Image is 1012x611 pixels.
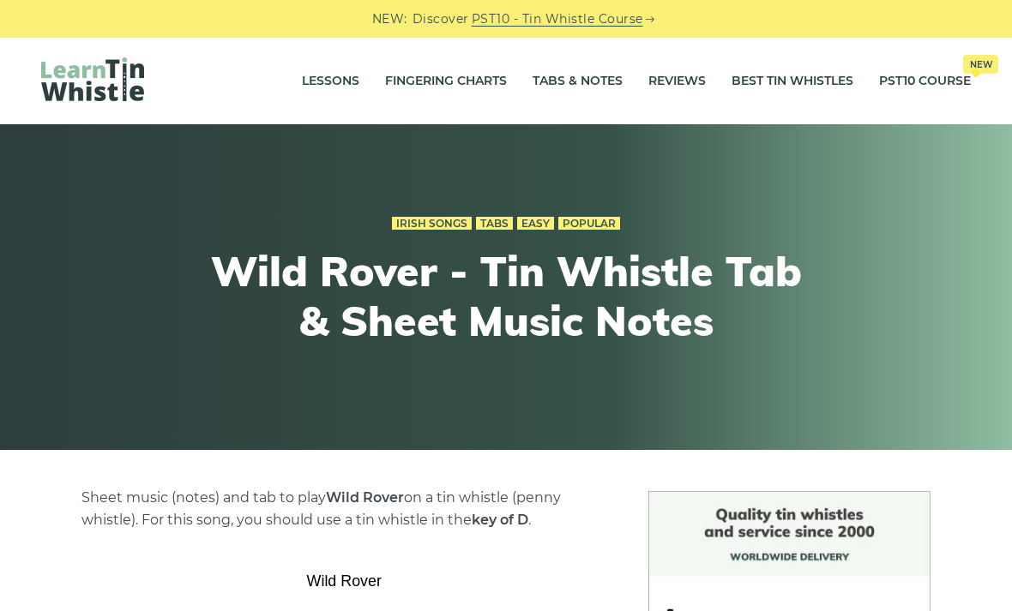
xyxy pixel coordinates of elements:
p: Sheet music (notes) and tab to play on a tin whistle (penny whistle). For this song, you should u... [81,487,606,531]
a: Best Tin Whistles [732,60,853,103]
span: New [963,55,998,74]
a: Tabs & Notes [533,60,623,103]
a: Lessons [302,60,359,103]
strong: Wild Rover [326,489,404,506]
img: LearnTinWhistle.com [41,57,144,101]
a: Fingering Charts [385,60,507,103]
a: Reviews [648,60,706,103]
strong: key of D [472,512,528,528]
a: PST10 CourseNew [879,60,971,103]
a: Tabs [476,217,513,231]
a: Easy [517,217,554,231]
a: Popular [558,217,620,231]
a: Irish Songs [392,217,472,231]
h1: Wild Rover - Tin Whistle Tab & Sheet Music Notes [190,247,822,345]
